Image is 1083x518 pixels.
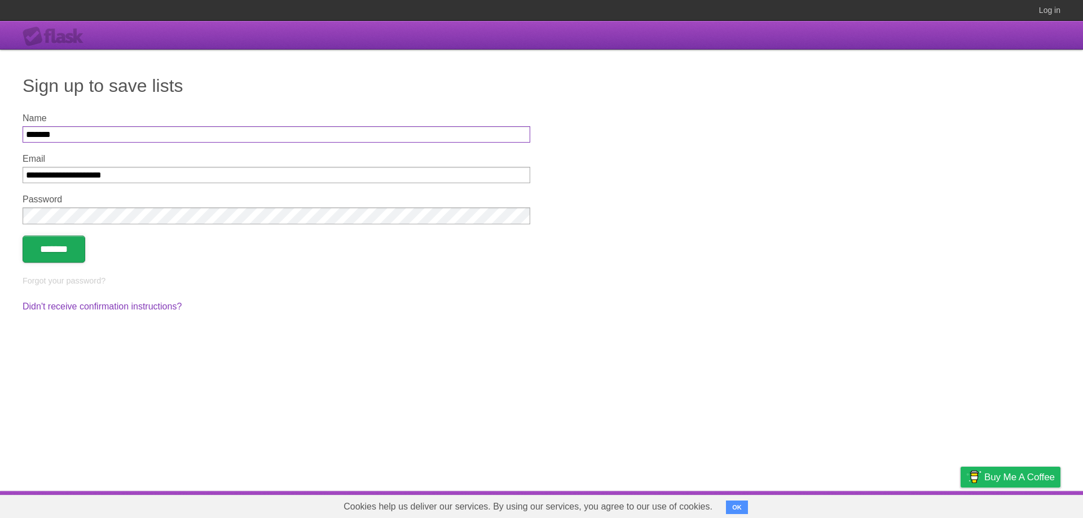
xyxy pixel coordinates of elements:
a: Privacy [946,494,975,515]
label: Email [23,154,530,164]
span: Buy me a coffee [984,467,1055,487]
a: Buy me a coffee [961,467,1060,488]
button: OK [726,501,748,514]
label: Name [23,113,530,123]
a: About [811,494,834,515]
span: Cookies help us deliver our services. By using our services, you agree to our use of cookies. [332,495,724,518]
a: Didn't receive confirmation instructions? [23,302,182,311]
label: Password [23,194,530,205]
a: Developers [848,494,893,515]
a: Forgot your password? [23,276,105,285]
img: Buy me a coffee [966,467,981,486]
div: Flask [23,26,90,47]
a: Terms [908,494,932,515]
a: Suggest a feature [989,494,1060,515]
h1: Sign up to save lists [23,72,1060,99]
